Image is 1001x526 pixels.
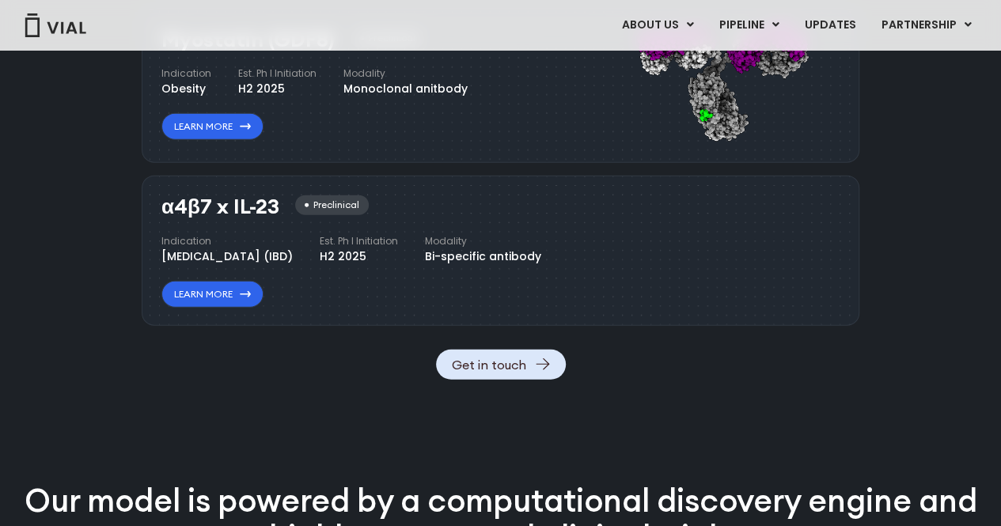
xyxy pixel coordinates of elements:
div: [MEDICAL_DATA] (IBD) [161,248,293,265]
div: H2 2025 [320,248,398,265]
div: H2 2025 [238,81,317,97]
a: ABOUT USMenu Toggle [609,12,706,39]
h4: Est. Ph I Initiation [320,234,398,248]
a: Learn More [161,281,264,308]
a: Get in touch [436,350,566,380]
div: Bi-specific antibody [425,248,541,265]
h4: Modality [425,234,541,248]
div: Obesity [161,81,211,97]
h4: Indication [161,234,293,248]
a: PARTNERSHIPMenu Toggle [869,12,984,39]
img: Vial Logo [24,13,87,37]
h4: Est. Ph I Initiation [238,66,317,81]
h3: Myostatin (GDF8) [161,28,335,51]
a: UPDATES [792,12,868,39]
a: Learn More [161,113,264,140]
div: Preclinical [295,195,369,215]
a: PIPELINEMenu Toggle [707,12,791,39]
h4: Indication [161,66,211,81]
h4: Modality [343,66,468,81]
h3: α4β7 x IL-23 [161,195,279,218]
div: Monoclonal anitbody [343,81,468,97]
